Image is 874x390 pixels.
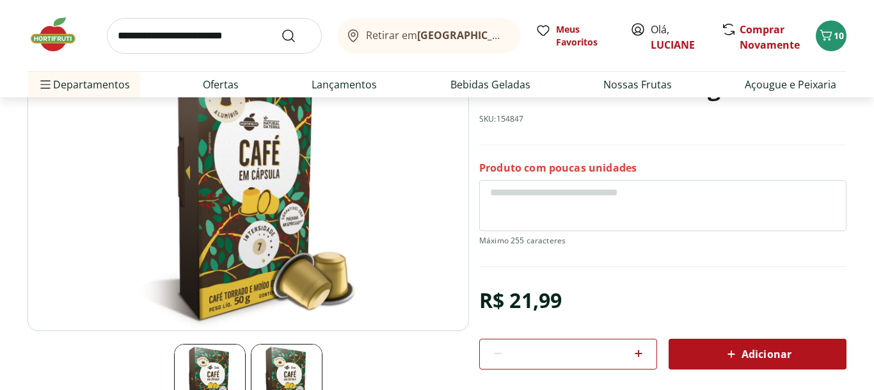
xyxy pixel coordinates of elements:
[312,77,377,92] a: Lançamentos
[603,77,672,92] a: Nossas Frutas
[38,69,53,100] button: Menu
[724,346,791,362] span: Adicionar
[834,29,844,42] span: 10
[107,18,322,54] input: search
[556,23,615,49] span: Meus Favoritos
[337,18,520,54] button: Retirar em[GEOGRAPHIC_DATA]/[GEOGRAPHIC_DATA]
[38,69,130,100] span: Departamentos
[450,77,530,92] a: Bebidas Geladas
[816,20,846,51] button: Carrinho
[479,114,524,124] p: SKU: 154847
[651,22,708,53] span: Olá,
[417,28,633,42] b: [GEOGRAPHIC_DATA]/[GEOGRAPHIC_DATA]
[745,77,836,92] a: Açougue e Peixaria
[479,282,562,318] div: R$ 21,99
[28,15,91,54] img: Hortifruti
[479,161,637,175] p: Produto com poucas unidades
[740,22,800,52] a: Comprar Novamente
[281,28,312,44] button: Submit Search
[203,77,239,92] a: Ofertas
[669,339,846,370] button: Adicionar
[651,38,695,52] a: LUCIANE
[366,29,507,41] span: Retirar em
[536,23,615,49] a: Meus Favoritos
[28,22,469,331] img: Principal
